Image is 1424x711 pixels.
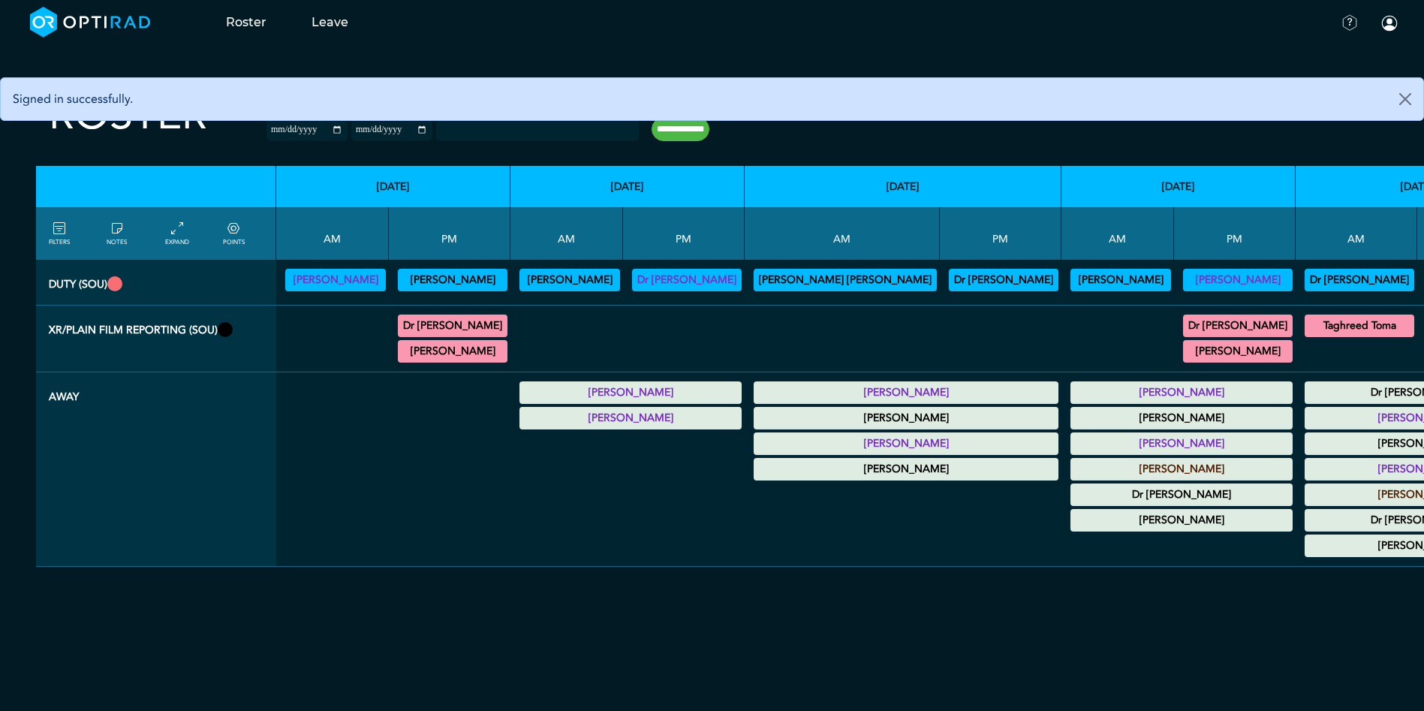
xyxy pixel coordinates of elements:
[756,460,1056,478] summary: [PERSON_NAME]
[1073,384,1290,402] summary: [PERSON_NAME]
[49,220,70,247] a: FILTERS
[754,381,1058,404] div: Annual Leave 00:00 - 23:59
[754,269,937,291] div: Vetting (30 PF Points) 09:00 - 13:00
[1183,315,1293,337] div: General XR 12:00 - 14:00
[1073,460,1290,478] summary: [PERSON_NAME]
[634,271,739,289] summary: Dr [PERSON_NAME]
[1174,207,1296,260] th: PM
[36,306,276,372] th: XR/Plain Film Reporting (SOU)
[1305,269,1414,291] div: Vetting (30 PF Points) 09:00 - 13:00
[1070,432,1293,455] div: Annual Leave 00:00 - 23:59
[1070,381,1293,404] div: Annual Leave 00:00 - 23:59
[400,342,505,360] summary: [PERSON_NAME]
[288,271,384,289] summary: [PERSON_NAME]
[754,458,1058,481] div: Sick Leave 00:00 - 23:59
[756,435,1056,453] summary: [PERSON_NAME]
[623,207,745,260] th: PM
[223,220,245,247] a: collapse/expand expected points
[519,407,742,429] div: Annual Leave 00:00 - 23:59
[754,432,1058,455] div: Annual Leave 00:00 - 23:59
[1061,166,1296,207] th: [DATE]
[438,121,513,134] input: null
[756,409,1056,427] summary: [PERSON_NAME]
[1185,317,1290,335] summary: Dr [PERSON_NAME]
[1070,407,1293,429] div: Study Leave 00:00 - 23:59
[756,384,1056,402] summary: [PERSON_NAME]
[398,340,507,363] div: General XR 17:30 - 18:00
[1073,435,1290,453] summary: [PERSON_NAME]
[389,207,510,260] th: PM
[519,381,742,404] div: Annual Leave 00:00 - 23:59
[522,409,739,427] summary: [PERSON_NAME]
[1183,269,1293,291] div: Vetting (30 PF Points) 12:00 - 17:00
[1183,340,1293,363] div: XR Paediatrics 16:00 - 17:00
[1073,409,1290,427] summary: [PERSON_NAME]
[1073,271,1169,289] summary: [PERSON_NAME]
[400,317,505,335] summary: Dr [PERSON_NAME]
[745,166,1061,207] th: [DATE]
[107,220,127,247] a: show/hide notes
[510,166,745,207] th: [DATE]
[1073,511,1290,529] summary: [PERSON_NAME]
[1073,486,1290,504] summary: Dr [PERSON_NAME]
[745,207,940,260] th: AM
[949,269,1058,291] div: Vetting (30 PF Points) 13:00 - 17:00
[398,315,507,337] div: General XR 15:00 - 17:00
[1070,269,1171,291] div: Vetting (30 PF Points) 09:00 - 13:00
[1070,458,1293,481] div: Annual Leave 00:00 - 23:59
[1070,484,1293,506] div: Study Leave 00:00 - 23:59
[522,271,618,289] summary: [PERSON_NAME]
[285,269,386,291] div: Vetting 09:00 - 13:00
[754,407,1058,429] div: Study Leave 00:00 - 23:59
[1307,317,1412,335] summary: Taghreed Toma
[398,269,507,291] div: Vetting (30 PF Points) 13:00 - 17:00
[510,207,623,260] th: AM
[522,384,739,402] summary: [PERSON_NAME]
[36,372,276,567] th: Away
[1296,207,1417,260] th: AM
[165,220,189,247] a: collapse/expand entries
[276,207,389,260] th: AM
[519,269,620,291] div: Vetting (30 PF Points) 09:00 - 13:00
[1185,342,1290,360] summary: [PERSON_NAME]
[1387,78,1423,120] button: Close
[1307,271,1412,289] summary: Dr [PERSON_NAME]
[1070,509,1293,532] div: Annual Leave 00:00 - 23:59
[940,207,1061,260] th: PM
[951,271,1056,289] summary: Dr [PERSON_NAME]
[632,269,742,291] div: Vetting 13:00 - 17:00
[756,271,935,289] summary: [PERSON_NAME] [PERSON_NAME]
[1185,271,1290,289] summary: [PERSON_NAME]
[276,166,510,207] th: [DATE]
[30,7,151,38] img: brand-opti-rad-logos-blue-and-white-d2f68631ba2948856bd03f2d395fb146ddc8fb01b4b6e9315ea85fa773367...
[400,271,505,289] summary: [PERSON_NAME]
[49,90,207,140] h2: Roster
[1061,207,1174,260] th: AM
[36,260,276,306] th: Duty (SOU)
[1305,315,1414,337] div: General XR 08:00 - 12:00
